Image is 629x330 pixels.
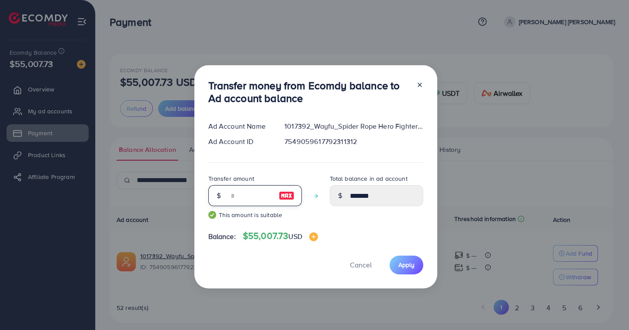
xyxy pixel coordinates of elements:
h4: $55,007.73 [243,231,318,242]
img: image [279,190,294,201]
iframe: Chat [592,291,622,323]
div: Ad Account ID [201,137,278,147]
span: Apply [398,260,415,269]
div: Ad Account Name [201,121,278,131]
label: Transfer amount [208,174,254,183]
button: Cancel [339,256,383,274]
img: guide [208,211,216,219]
div: 1017392_Wayfu_Spider Rope Hero Fighter_iOS [277,121,430,131]
img: image [309,232,318,241]
button: Apply [390,256,423,274]
span: Balance: [208,232,236,242]
div: 7549059617792311312 [277,137,430,147]
span: USD [288,232,302,241]
span: Cancel [350,260,372,270]
label: Total balance in ad account [330,174,408,183]
h3: Transfer money from Ecomdy balance to Ad account balance [208,79,409,105]
small: This amount is suitable [208,211,302,219]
